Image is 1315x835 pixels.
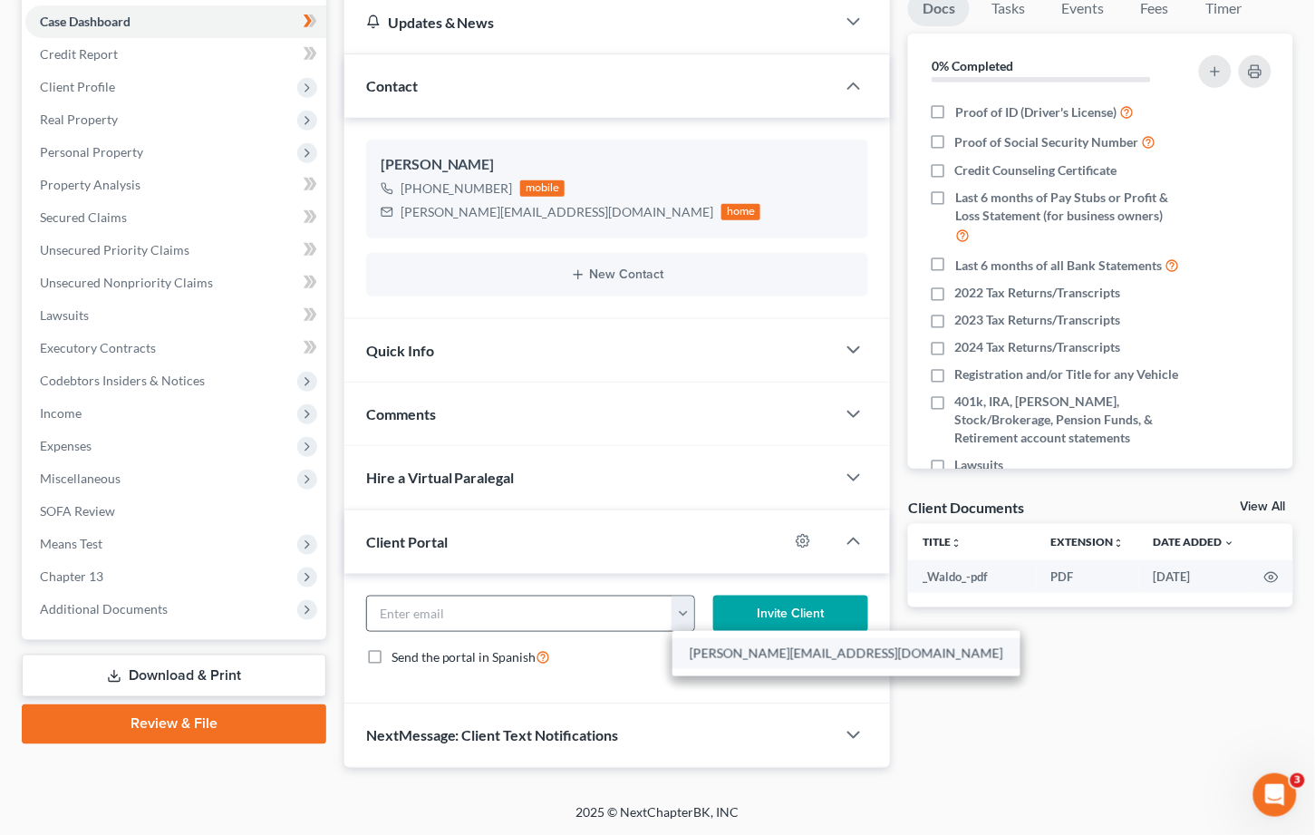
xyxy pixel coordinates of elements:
[25,234,326,267] a: Unsecured Priority Claims
[955,365,1179,384] span: Registration and/or Title for any Vehicle
[40,405,82,421] span: Income
[1253,773,1297,817] iframe: Intercom live chat
[40,144,143,160] span: Personal Property
[366,727,619,744] span: NextMessage: Client Text Notifications
[955,338,1121,356] span: 2024 Tax Returns/Transcripts
[40,568,103,584] span: Chapter 13
[951,538,962,549] i: unfold_more
[713,596,869,632] button: Invite Client
[381,267,855,282] button: New Contact
[40,242,189,257] span: Unsecured Priority Claims
[923,535,962,549] a: Titleunfold_more
[721,204,761,220] div: home
[672,638,1020,669] a: [PERSON_NAME][EMAIL_ADDRESS][DOMAIN_NAME]
[908,560,1037,593] td: _Waldo_-pdf
[366,342,434,359] span: Quick Info
[40,275,213,290] span: Unsecured Nonpriority Claims
[25,495,326,528] a: SOFA Review
[25,332,326,364] a: Executory Contracts
[40,14,131,29] span: Case Dashboard
[401,203,714,221] div: [PERSON_NAME][EMAIL_ADDRESS][DOMAIN_NAME]
[1037,560,1139,593] td: PDF
[955,311,1121,329] span: 2023 Tax Returns/Transcripts
[392,649,537,665] span: Send the portal in Spanish
[40,340,156,355] span: Executory Contracts
[25,38,326,71] a: Credit Report
[932,58,1013,73] strong: 0% Completed
[40,438,92,453] span: Expenses
[955,456,1004,474] span: Lawsuits
[25,201,326,234] a: Secured Claims
[955,133,1139,151] span: Proof of Social Security Number
[40,307,89,323] span: Lawsuits
[520,180,566,197] div: mobile
[40,373,205,388] span: Codebtors Insiders & Notices
[955,284,1121,302] span: 2022 Tax Returns/Transcripts
[366,13,815,32] div: Updates & News
[25,267,326,299] a: Unsecured Nonpriority Claims
[955,161,1117,180] span: Credit Counseling Certificate
[40,503,115,519] span: SOFA Review
[1241,500,1286,513] a: View All
[1114,538,1125,549] i: unfold_more
[955,103,1117,121] span: Proof of ID (Driver's License)
[1154,535,1235,549] a: Date Added expand_more
[955,189,1182,225] span: Last 6 months of Pay Stubs or Profit & Loss Statement (for business owners)
[908,498,1024,517] div: Client Documents
[401,180,513,198] div: [PHONE_NUMBER]
[367,597,673,631] input: Enter email
[381,154,855,176] div: [PERSON_NAME]
[40,79,115,94] span: Client Profile
[366,405,436,422] span: Comments
[22,704,326,744] a: Review & File
[40,112,118,127] span: Real Property
[1224,538,1235,549] i: expand_more
[40,536,102,551] span: Means Test
[40,177,140,192] span: Property Analysis
[40,209,127,225] span: Secured Claims
[366,469,515,486] span: Hire a Virtual Paralegal
[955,393,1182,447] span: 401k, IRA, [PERSON_NAME], Stock/Brokerage, Pension Funds, & Retirement account statements
[25,299,326,332] a: Lawsuits
[22,655,326,697] a: Download & Print
[1139,560,1250,593] td: [DATE]
[40,46,118,62] span: Credit Report
[955,257,1162,275] span: Last 6 months of all Bank Statements
[40,471,121,486] span: Miscellaneous
[1051,535,1125,549] a: Extensionunfold_more
[366,77,418,94] span: Contact
[25,5,326,38] a: Case Dashboard
[25,169,326,201] a: Property Analysis
[1291,773,1305,788] span: 3
[40,601,168,617] span: Additional Documents
[366,533,448,550] span: Client Portal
